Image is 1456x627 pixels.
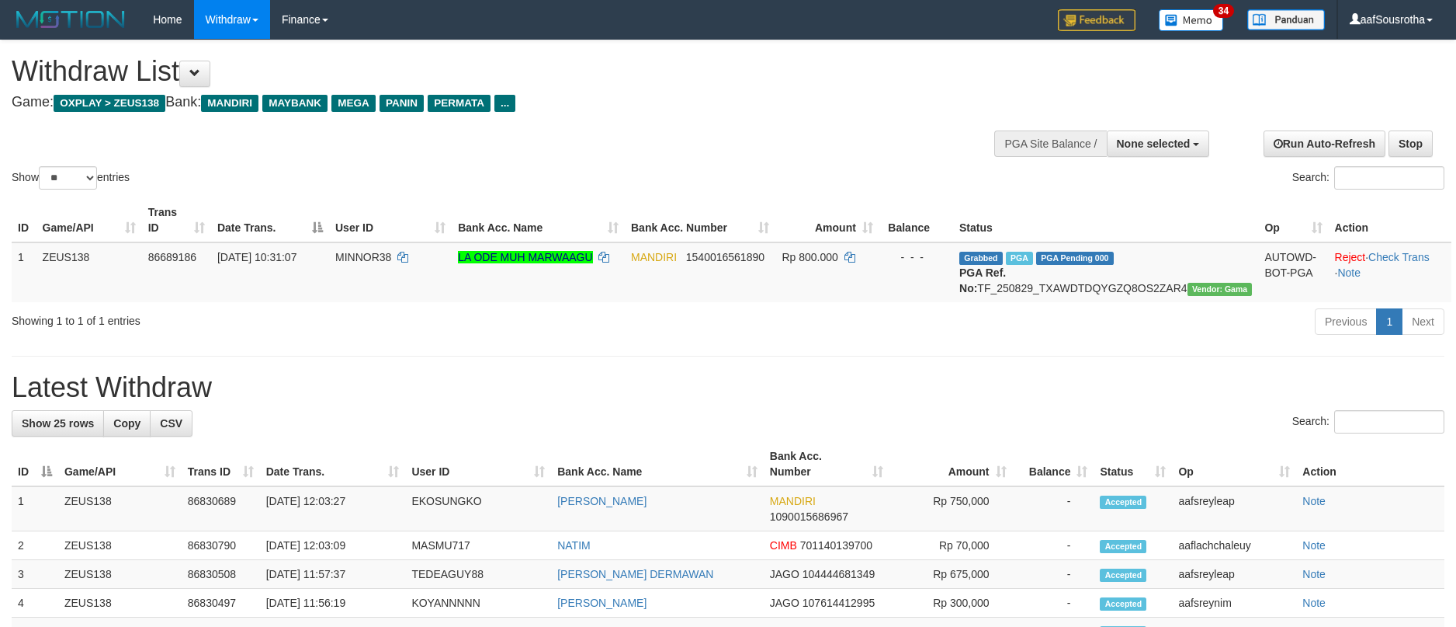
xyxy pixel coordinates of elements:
td: [DATE] 12:03:27 [260,486,406,531]
td: - [1013,531,1094,560]
span: Accepted [1100,597,1146,611]
div: PGA Site Balance / [994,131,1106,157]
span: MANDIRI [770,495,816,507]
td: TF_250829_TXAWDTDQYGZQ8OS2ZAR4 [953,242,1258,302]
span: None selected [1117,138,1191,150]
a: [PERSON_NAME] [557,597,647,609]
span: MINNOR38 [335,251,391,263]
span: MAYBANK [262,95,328,112]
span: Marked by aafkaynarin [1006,252,1033,265]
td: 4 [12,589,58,618]
span: ... [494,95,515,112]
td: ZEUS138 [58,486,182,531]
a: CSV [150,410,192,437]
td: 1 [12,486,58,531]
div: - - - [886,249,947,265]
td: ZEUS138 [58,589,182,618]
span: Copy 1540016561890 to clipboard [686,251,764,263]
th: Amount: activate to sort column ascending [775,198,879,242]
td: Rp 70,000 [889,531,1013,560]
th: Game/API: activate to sort column ascending [58,442,182,486]
a: Next [1402,308,1444,335]
a: LA ODE MUH MARWAAGU [458,251,592,263]
div: Showing 1 to 1 of 1 entries [12,307,595,329]
span: JAGO [770,568,799,580]
td: · · [1329,242,1451,302]
td: Rp 750,000 [889,486,1013,531]
span: Copy 107614412995 to clipboard [803,597,875,609]
th: Date Trans.: activate to sort column descending [211,198,329,242]
h4: Game: Bank: [12,95,955,110]
th: Game/API: activate to sort column ascending [36,198,142,242]
td: AUTOWD-BOT-PGA [1258,242,1328,302]
th: Action [1329,198,1451,242]
th: Bank Acc. Name: activate to sort column ascending [551,442,764,486]
td: 3 [12,560,58,589]
a: Show 25 rows [12,410,104,437]
th: Bank Acc. Number: activate to sort column ascending [625,198,775,242]
th: Trans ID: activate to sort column ascending [182,442,260,486]
span: 34 [1213,4,1234,18]
td: MASMU717 [405,531,551,560]
td: [DATE] 11:56:19 [260,589,406,618]
td: ZEUS138 [36,242,142,302]
span: Vendor URL: https://trx31.1velocity.biz [1187,283,1253,296]
a: [PERSON_NAME] [557,495,647,507]
span: MANDIRI [201,95,258,112]
span: Rp 800.000 [782,251,837,263]
td: ZEUS138 [58,560,182,589]
img: MOTION_logo.png [12,8,130,31]
th: User ID: activate to sort column ascending [329,198,452,242]
a: [PERSON_NAME] DERMAWAN [557,568,713,580]
a: Copy [103,410,151,437]
span: Show 25 rows [22,417,94,430]
span: MEGA [331,95,376,112]
img: Button%20Memo.svg [1159,9,1224,31]
th: Op: activate to sort column ascending [1172,442,1296,486]
th: Status [953,198,1258,242]
td: aafsreyleap [1172,560,1296,589]
b: PGA Ref. No: [959,266,1006,294]
th: Op: activate to sort column ascending [1258,198,1328,242]
td: Rp 675,000 [889,560,1013,589]
th: Status: activate to sort column ascending [1094,442,1172,486]
td: [DATE] 12:03:09 [260,531,406,560]
td: aafsreynim [1172,589,1296,618]
th: Balance [879,198,953,242]
a: Note [1302,539,1326,552]
th: Date Trans.: activate to sort column ascending [260,442,406,486]
a: Note [1302,568,1326,580]
th: Trans ID: activate to sort column ascending [142,198,211,242]
td: - [1013,560,1094,589]
span: Accepted [1100,496,1146,509]
a: Note [1302,597,1326,609]
th: ID [12,198,36,242]
span: PERMATA [428,95,491,112]
span: OXPLAY > ZEUS138 [54,95,165,112]
td: EKOSUNGKO [405,486,551,531]
span: MANDIRI [631,251,677,263]
img: panduan.png [1247,9,1325,30]
th: Amount: activate to sort column ascending [889,442,1013,486]
td: aafsreyleap [1172,486,1296,531]
span: Grabbed [959,252,1003,265]
h1: Latest Withdraw [12,372,1444,403]
td: 2 [12,531,58,560]
span: Accepted [1100,540,1146,553]
span: CIMB [770,539,797,552]
td: 86830790 [182,531,260,560]
span: PANIN [380,95,424,112]
span: CSV [160,417,182,430]
span: Copy 1090015686967 to clipboard [770,510,848,523]
span: [DATE] 10:31:07 [217,251,296,263]
span: 86689186 [148,251,196,263]
input: Search: [1334,410,1444,434]
span: PGA Pending [1036,252,1114,265]
td: KOYANNNNN [405,589,551,618]
span: Copy 701140139700 to clipboard [800,539,872,552]
td: aaflachchaleuy [1172,531,1296,560]
select: Showentries [39,166,97,190]
a: NATIM [557,539,591,552]
img: Feedback.jpg [1058,9,1135,31]
a: 1 [1376,308,1402,335]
